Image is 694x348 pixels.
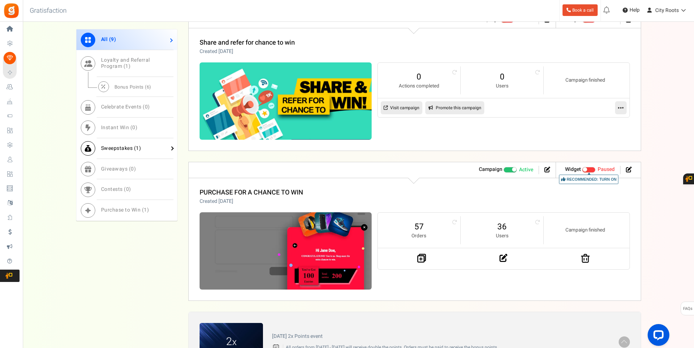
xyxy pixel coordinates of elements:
[200,38,295,48] a: Share and refer for chance to win
[131,165,134,172] span: 0
[655,7,679,14] span: City Roots
[385,71,453,83] a: 0
[101,103,150,111] span: Celebrate Events ( )
[144,206,147,214] span: 1
[272,333,610,339] h4: [DATE] 2x Points event
[101,56,150,70] span: Loyalty and Referral Program ( )
[468,233,536,239] small: Users
[200,198,303,205] p: Created [DATE]
[563,4,598,16] a: Book a call
[132,124,135,131] span: 0
[620,4,643,16] a: Help
[519,166,533,173] span: Active
[565,165,581,173] strong: Widget
[114,83,151,90] span: Bonus Points ( )
[101,165,136,172] span: Giveaways ( )
[111,36,114,43] span: 9
[200,48,295,55] p: Created [DATE]
[385,83,453,90] small: Actions completed
[125,62,129,70] span: 1
[147,83,150,90] span: 6
[101,124,138,131] span: Instant Win ( )
[101,206,149,214] span: Purchase to Win ( )
[385,221,453,233] a: 57
[468,221,536,233] a: 36
[551,227,619,234] small: Campaign finished
[683,302,693,316] span: FAQs
[200,188,303,197] a: PURCHASE FOR A CHANCE TO WIN
[468,71,536,83] a: 0
[145,103,148,111] span: 0
[628,7,640,14] span: Help
[22,4,75,18] h3: Gratisfaction
[551,77,619,84] small: Campaign finished
[560,166,620,174] li: Widget activated
[126,185,129,193] span: 0
[101,144,141,152] span: Sweepstakes ( )
[598,165,615,173] span: Paused
[3,3,20,19] img: Gratisfaction
[468,83,536,90] small: Users
[479,165,502,173] strong: Campaign
[425,101,484,114] a: Promote this campaign
[381,101,422,114] a: Visit campaign
[385,233,453,239] small: Orders
[136,144,139,152] span: 1
[101,36,116,43] span: All ( )
[101,185,131,193] span: Contests ( )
